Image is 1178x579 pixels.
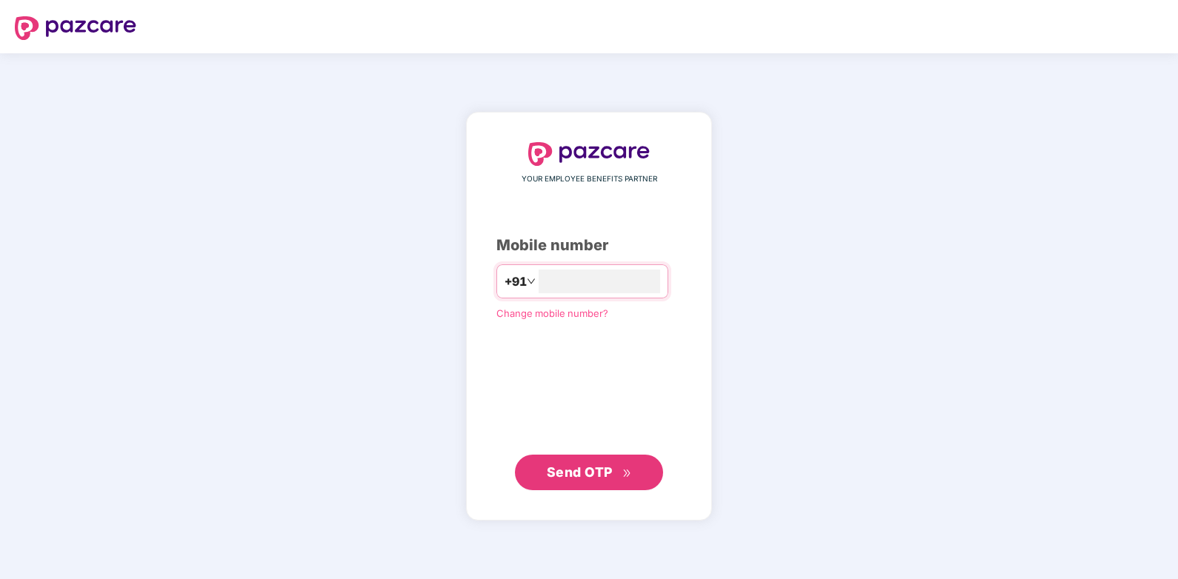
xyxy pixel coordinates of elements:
span: YOUR EMPLOYEE BENEFITS PARTNER [522,173,657,185]
span: down [527,277,536,286]
img: logo [15,16,136,40]
button: Send OTPdouble-right [515,455,663,490]
div: Mobile number [496,234,682,257]
a: Change mobile number? [496,307,608,319]
img: logo [528,142,650,166]
span: +91 [505,272,527,291]
span: Send OTP [547,464,613,480]
span: double-right [622,469,632,478]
